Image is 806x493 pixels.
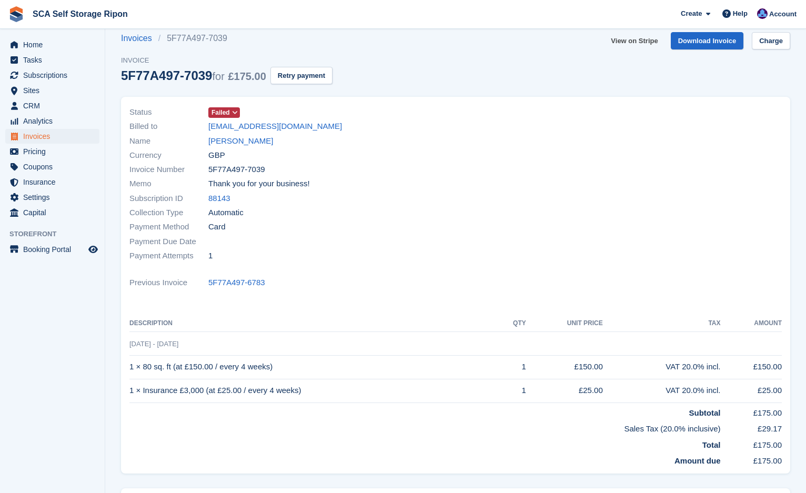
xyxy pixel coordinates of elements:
[702,440,721,449] strong: Total
[129,149,208,162] span: Currency
[129,178,208,190] span: Memo
[23,144,86,159] span: Pricing
[208,135,273,147] a: [PERSON_NAME]
[721,355,782,379] td: £150.00
[5,37,99,52] a: menu
[208,277,265,289] a: 5F77A497-6783
[23,242,86,257] span: Booking Portal
[733,8,748,19] span: Help
[129,315,498,332] th: Description
[208,207,244,219] span: Automatic
[769,9,797,19] span: Account
[721,315,782,332] th: Amount
[5,98,99,113] a: menu
[208,193,230,205] a: 88143
[23,129,86,144] span: Invoices
[208,164,265,176] span: 5F77A497-7039
[498,355,526,379] td: 1
[208,149,225,162] span: GBP
[5,175,99,189] a: menu
[752,32,790,49] a: Charge
[129,193,208,205] span: Subscription ID
[671,32,744,49] a: Download Invoice
[129,207,208,219] span: Collection Type
[526,379,603,403] td: £25.00
[603,315,721,332] th: Tax
[5,190,99,205] a: menu
[5,205,99,220] a: menu
[129,164,208,176] span: Invoice Number
[498,379,526,403] td: 1
[212,71,224,82] span: for
[23,53,86,67] span: Tasks
[23,98,86,113] span: CRM
[721,403,782,419] td: £175.00
[121,55,333,66] span: Invoice
[23,175,86,189] span: Insurance
[9,229,105,239] span: Storefront
[603,385,721,397] div: VAT 20.0% incl.
[208,120,342,133] a: [EMAIL_ADDRESS][DOMAIN_NAME]
[689,408,721,417] strong: Subtotal
[5,144,99,159] a: menu
[211,108,230,117] span: Failed
[5,68,99,83] a: menu
[721,435,782,451] td: £175.00
[121,32,158,45] a: Invoices
[208,106,240,118] a: Failed
[498,315,526,332] th: QTY
[23,159,86,174] span: Coupons
[208,250,213,262] span: 1
[607,32,662,49] a: View on Stripe
[129,379,498,403] td: 1 × Insurance £3,000 (at £25.00 / every 4 weeks)
[23,37,86,52] span: Home
[121,68,266,83] div: 5F77A497-7039
[23,114,86,128] span: Analytics
[87,243,99,256] a: Preview store
[129,340,178,348] span: [DATE] - [DATE]
[23,190,86,205] span: Settings
[28,5,132,23] a: SCA Self Storage Ripon
[129,120,208,133] span: Billed to
[208,178,310,190] span: Thank you for your business!
[23,68,86,83] span: Subscriptions
[23,83,86,98] span: Sites
[5,242,99,257] a: menu
[129,277,208,289] span: Previous Invoice
[5,159,99,174] a: menu
[8,6,24,22] img: stora-icon-8386f47178a22dfd0bd8f6a31ec36ba5ce8667c1dd55bd0f319d3a0aa187defe.svg
[5,53,99,67] a: menu
[5,114,99,128] a: menu
[129,221,208,233] span: Payment Method
[129,250,208,262] span: Payment Attempts
[23,205,86,220] span: Capital
[757,8,768,19] img: Sarah Race
[681,8,702,19] span: Create
[129,135,208,147] span: Name
[129,419,721,435] td: Sales Tax (20.0% inclusive)
[129,355,498,379] td: 1 × 80 sq. ft (at £150.00 / every 4 weeks)
[228,71,266,82] span: £175.00
[5,83,99,98] a: menu
[129,106,208,118] span: Status
[129,236,208,248] span: Payment Due Date
[721,451,782,467] td: £175.00
[603,361,721,373] div: VAT 20.0% incl.
[208,221,226,233] span: Card
[526,315,603,332] th: Unit Price
[526,355,603,379] td: £150.00
[5,129,99,144] a: menu
[721,379,782,403] td: £25.00
[674,456,721,465] strong: Amount due
[270,67,333,84] button: Retry payment
[721,419,782,435] td: £29.17
[121,32,333,45] nav: breadcrumbs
